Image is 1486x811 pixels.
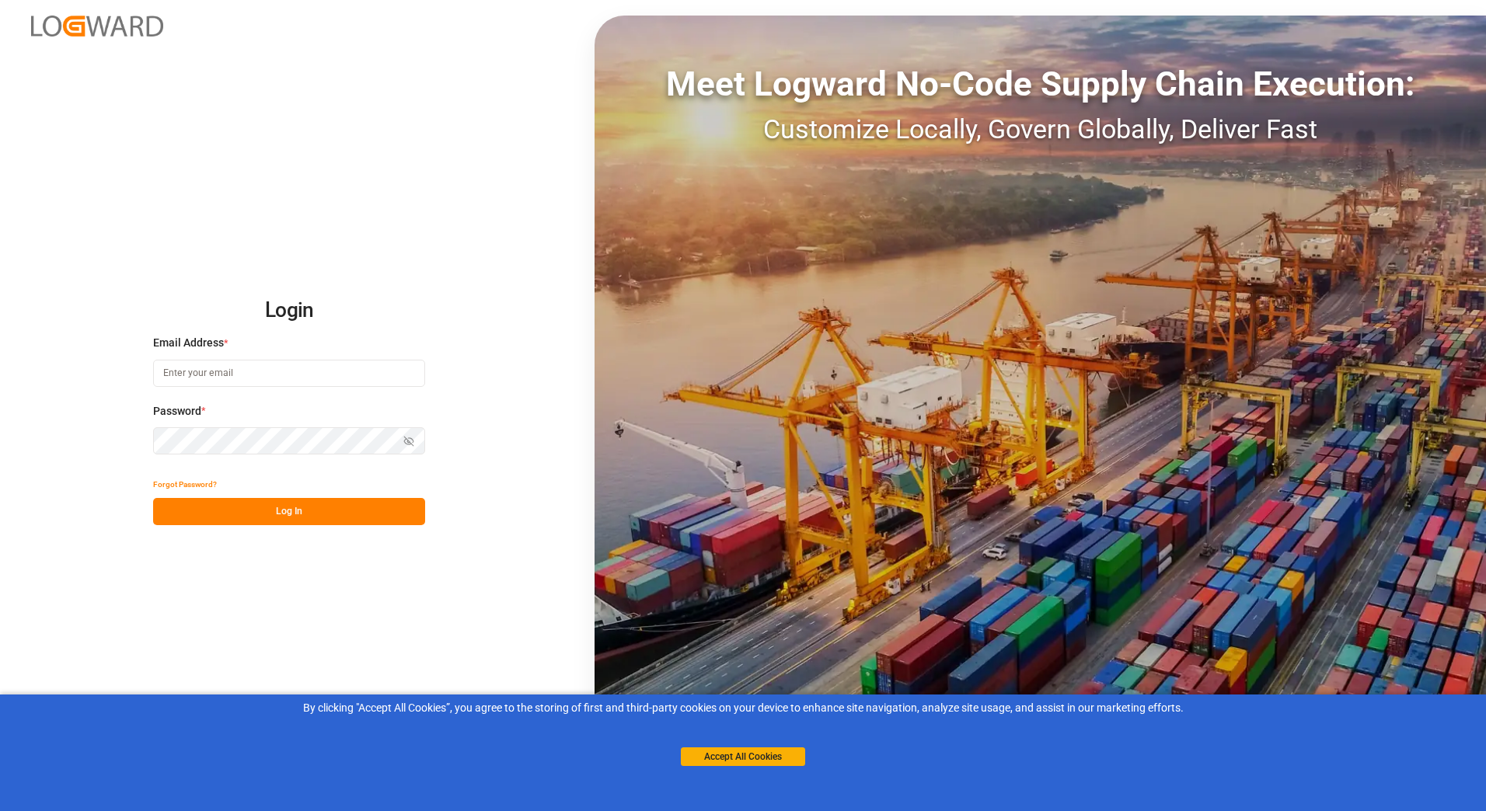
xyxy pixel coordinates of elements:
input: Enter your email [153,360,425,387]
button: Accept All Cookies [681,747,805,766]
span: Password [153,403,201,419]
div: Meet Logward No-Code Supply Chain Execution: [595,58,1486,110]
div: By clicking "Accept All Cookies”, you agree to the storing of first and third-party cookies on yo... [11,700,1475,716]
span: Email Address [153,335,224,351]
button: Forgot Password? [153,471,217,498]
img: Logward_new_orange.png [31,16,163,37]
div: Customize Locally, Govern Globally, Deliver Fast [595,110,1486,149]
button: Log In [153,498,425,525]
h2: Login [153,286,425,336]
